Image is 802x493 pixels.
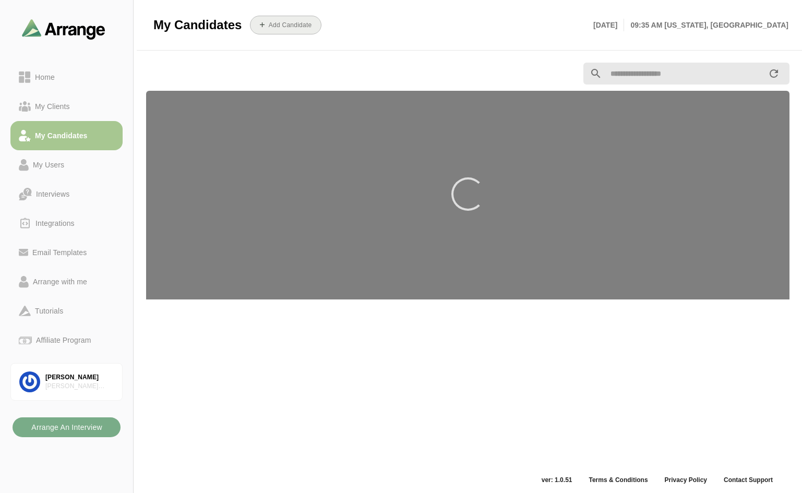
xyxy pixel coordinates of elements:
[10,92,123,121] a: My Clients
[32,334,95,346] div: Affiliate Program
[593,19,624,31] p: [DATE]
[32,188,74,200] div: Interviews
[10,363,123,401] a: [PERSON_NAME][PERSON_NAME] Associates
[31,129,92,142] div: My Candidates
[28,246,91,259] div: Email Templates
[31,217,79,230] div: Integrations
[268,21,312,29] b: Add Candidate
[10,179,123,209] a: Interviews
[10,326,123,355] a: Affiliate Program
[250,16,321,34] button: Add Candidate
[10,267,123,296] a: Arrange with me
[10,238,123,267] a: Email Templates
[31,71,59,83] div: Home
[153,17,242,33] span: My Candidates
[10,63,123,92] a: Home
[29,275,91,288] div: Arrange with me
[768,67,780,80] i: appended action
[10,150,123,179] a: My Users
[10,296,123,326] a: Tutorials
[656,476,715,484] a: Privacy Policy
[31,305,67,317] div: Tutorials
[31,100,74,113] div: My Clients
[624,19,788,31] p: 09:35 AM [US_STATE], [GEOGRAPHIC_DATA]
[580,476,656,484] a: Terms & Conditions
[45,373,114,382] div: [PERSON_NAME]
[10,121,123,150] a: My Candidates
[31,417,102,437] b: Arrange An Interview
[533,476,581,484] span: ver: 1.0.51
[29,159,68,171] div: My Users
[715,476,781,484] a: Contact Support
[22,19,105,39] img: arrangeai-name-small-logo.4d2b8aee.svg
[45,382,114,391] div: [PERSON_NAME] Associates
[10,209,123,238] a: Integrations
[13,417,121,437] button: Arrange An Interview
